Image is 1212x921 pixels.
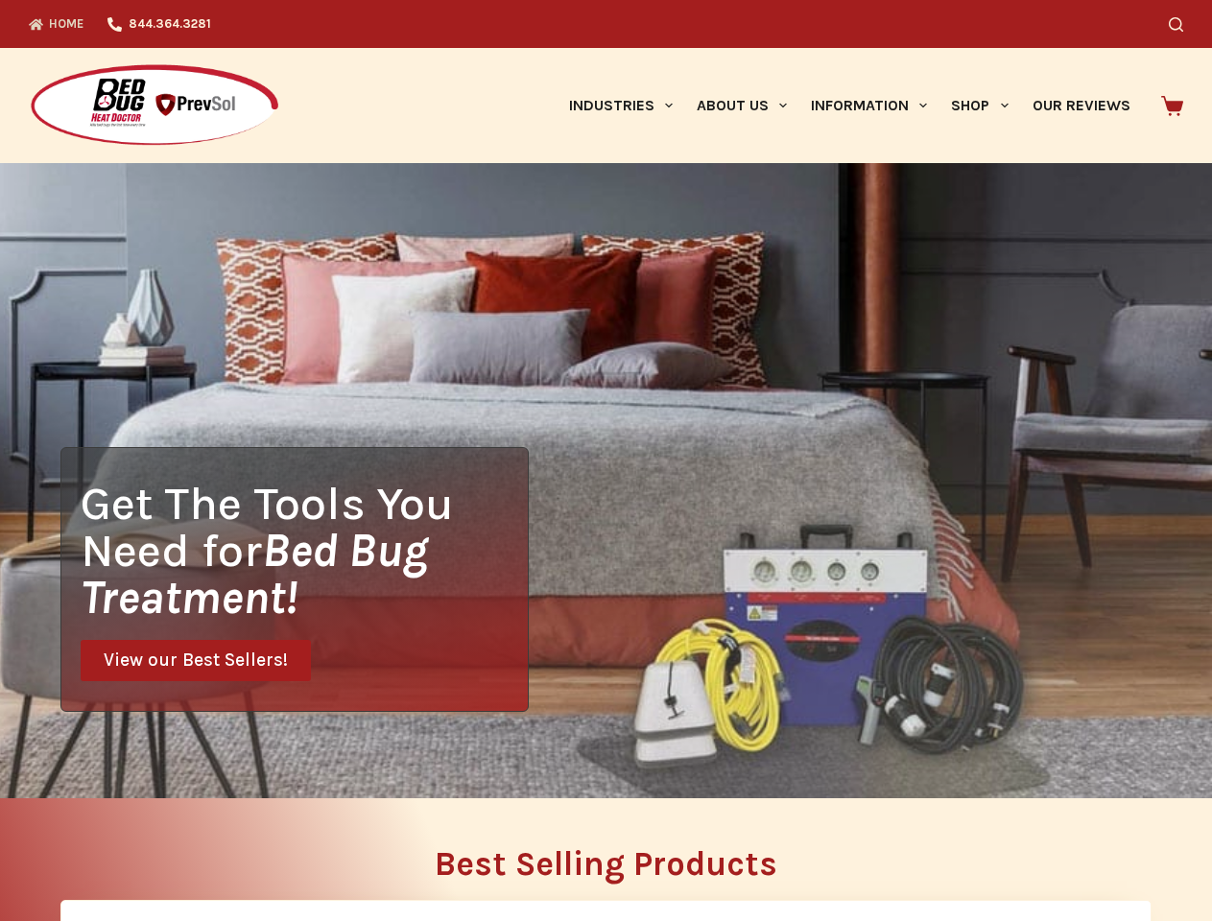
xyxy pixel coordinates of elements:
a: View our Best Sellers! [81,640,311,681]
a: Information [799,48,939,163]
img: Prevsol/Bed Bug Heat Doctor [29,63,280,149]
a: About Us [684,48,798,163]
a: Our Reviews [1020,48,1142,163]
a: Shop [939,48,1020,163]
h1: Get The Tools You Need for [81,480,528,621]
button: Search [1169,17,1183,32]
a: Industries [557,48,684,163]
i: Bed Bug Treatment! [81,523,428,625]
span: View our Best Sellers! [104,651,288,670]
h2: Best Selling Products [60,847,1152,881]
nav: Primary [557,48,1142,163]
